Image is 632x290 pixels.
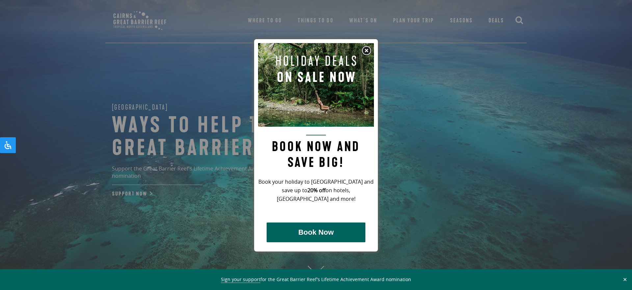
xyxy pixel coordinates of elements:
strong: 20% off [307,187,326,194]
svg: Open Accessibility Panel [4,141,12,149]
p: Book your holiday to [GEOGRAPHIC_DATA] and save up to on hotels, [GEOGRAPHIC_DATA] and more! [258,178,374,203]
img: Close [361,46,371,56]
button: Book Now [267,223,365,242]
span: for the Great Barrier Reef’s Lifetime Achievement Award nomination [221,276,411,283]
h2: Book now and save big! [258,135,374,171]
a: Sign your support [221,276,260,283]
button: Close [621,277,629,282]
img: Pop up image for Holiday Packages [258,43,374,127]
